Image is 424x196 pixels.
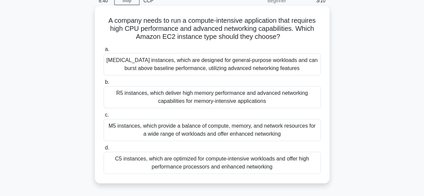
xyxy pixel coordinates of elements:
[103,16,321,41] h5: A company needs to run a compute-intensive application that requires high CPU performance and adv...
[104,53,321,75] div: [MEDICAL_DATA] instances, which are designed for general-purpose workloads and can burst above ba...
[105,79,109,85] span: b.
[105,112,109,118] span: c.
[104,152,321,174] div: C5 instances, which are optimized for compute-intensive workloads and offer high performance proc...
[104,86,321,108] div: R5 instances, which deliver high memory performance and advanced networking capabilities for memo...
[105,145,109,150] span: d.
[105,46,109,52] span: a.
[104,119,321,141] div: M5 instances, which provide a balance of compute, memory, and network resources for a wide range ...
